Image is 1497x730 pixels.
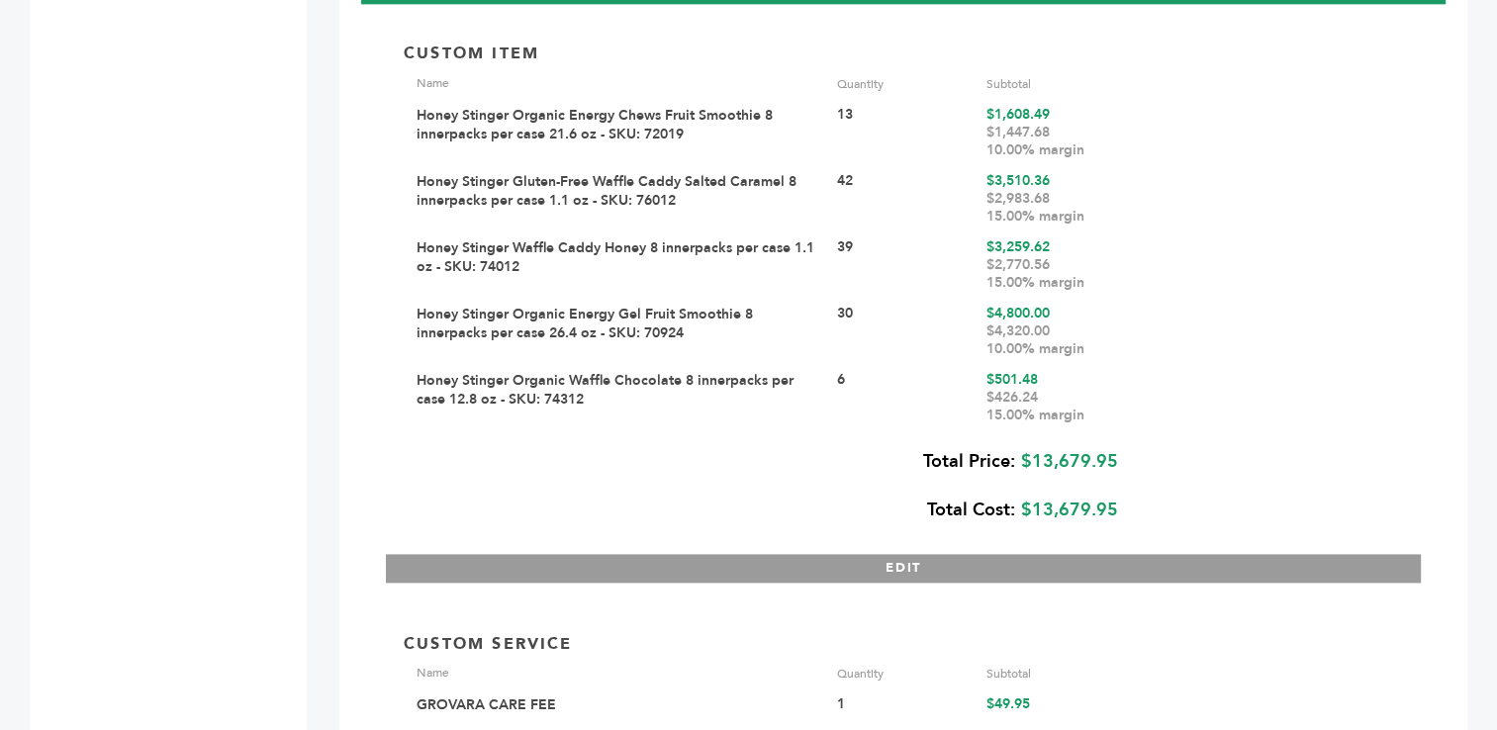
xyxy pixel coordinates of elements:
b: Total Price: [923,449,1015,474]
div: Quantity [837,75,973,93]
p: Custom Service [404,633,573,655]
div: $13,679.95 $13,679.95 [404,437,1118,534]
div: Subtotal [986,665,1122,683]
div: $3,259.62 [986,238,1122,292]
div: $2,983.68 15.00% margin [986,190,1122,226]
div: 42 [837,172,973,226]
div: $49.95 [986,695,1122,715]
div: $501.48 [986,371,1122,424]
p: Custom Item [404,43,539,64]
div: $4,800.00 [986,305,1122,358]
div: $3,510.36 [986,172,1122,226]
div: Honey Stinger Waffle Caddy Honey 8 innerpacks per case 1.1 oz - SKU: 74012 [417,238,822,292]
b: Total Cost: [927,498,1015,522]
div: Honey Stinger Organic Waffle Chocolate 8 innerpacks per case 12.8 oz - SKU: 74312 [417,371,822,424]
div: 39 [837,238,973,292]
div: $2,770.56 15.00% margin [986,256,1122,292]
button: EDIT [386,554,1421,583]
div: Honey Stinger Organic Energy Gel Fruit Smoothie 8 innerpacks per case 26.4 oz - SKU: 70924 [417,305,822,358]
div: Name [417,665,822,683]
div: Honey Stinger Gluten-Free Waffle Caddy Salted Caramel 8 innerpacks per case 1.1 oz - SKU: 76012 [417,172,822,226]
div: 13 [837,106,973,159]
div: 30 [837,305,973,358]
div: 6 [837,371,973,424]
div: 1 [837,695,973,715]
div: $4,320.00 10.00% margin [986,322,1122,358]
div: $1,447.68 10.00% margin [986,124,1122,159]
div: Honey Stinger Organic Energy Chews Fruit Smoothie 8 innerpacks per case 21.6 oz - SKU: 72019 [417,106,822,159]
div: Subtotal [986,75,1122,93]
div: GROVARA CARE FEE [417,695,822,715]
div: Name [417,75,822,93]
div: $426.24 15.00% margin [986,389,1122,424]
div: Quantity [837,665,973,683]
div: $1,608.49 [986,106,1122,159]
